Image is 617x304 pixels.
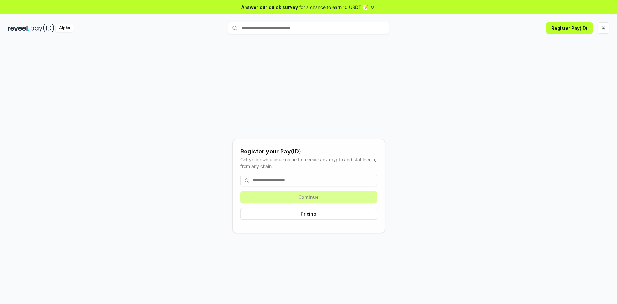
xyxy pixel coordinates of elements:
img: reveel_dark [8,24,29,32]
button: Register Pay(ID) [546,22,593,34]
img: pay_id [31,24,54,32]
span: Answer our quick survey [241,4,298,11]
div: Get your own unique name to receive any crypto and stablecoin, from any chain [240,156,377,170]
div: Alpha [56,24,74,32]
span: for a chance to earn 10 USDT 📝 [299,4,368,11]
div: Register your Pay(ID) [240,147,377,156]
button: Pricing [240,208,377,220]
